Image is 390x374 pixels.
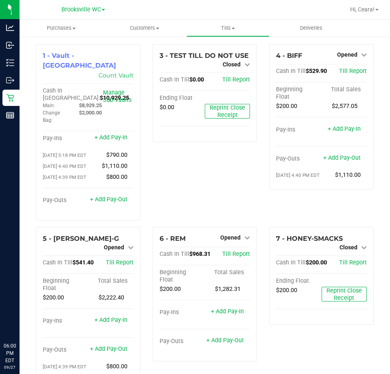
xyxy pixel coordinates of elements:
[43,346,88,354] div: Pay-Outs
[340,244,357,251] span: Closed
[72,259,94,266] span: $541.40
[43,103,55,108] span: Main:
[222,76,250,83] a: Till Report
[79,110,102,116] span: $2,000.00
[102,163,127,169] span: $1,110.00
[160,235,186,242] span: 6 - REM
[43,197,88,204] div: Pay-Outs
[43,174,86,180] span: [DATE] 4:39 PM EDT
[6,41,14,49] inline-svg: Inbound
[322,287,367,301] button: Reprint Close Receipt
[222,251,250,257] a: Till Report
[103,24,186,32] span: Customers
[211,308,244,315] a: + Add Pay-In
[94,134,127,141] a: + Add Pay-In
[43,317,88,325] div: Pay-Ins
[43,259,72,266] span: Cash In Till
[79,102,102,108] span: $8,929.25
[106,152,127,158] span: $790.00
[189,76,204,83] span: $0.00
[223,61,241,68] span: Closed
[269,20,353,37] a: Deliveries
[186,20,270,37] a: Tills
[306,259,327,266] span: $200.00
[104,244,124,251] span: Opened
[189,251,210,257] span: $968.31
[276,68,306,75] span: Cash In Till
[6,59,14,67] inline-svg: Inventory
[4,342,16,364] p: 06:00 PM EDT
[160,338,205,345] div: Pay-Outs
[43,110,60,123] span: Change Bag:
[43,364,86,370] span: [DATE] 4:39 PM EDT
[6,94,14,102] inline-svg: Retail
[43,87,100,101] span: Cash In [GEOGRAPHIC_DATA]:
[206,337,244,344] a: + Add Pay-Out
[210,104,245,119] span: Reprint Close Receipt
[160,286,181,293] span: $200.00
[339,68,367,75] a: Till Report
[160,251,189,257] span: Cash In Till
[215,286,241,293] span: $1,282.31
[106,174,127,180] span: $800.00
[276,259,306,266] span: Cash In Till
[43,277,88,292] div: Beginning Float
[43,152,86,158] span: [DATE] 5:18 PM EDT
[94,317,127,323] a: + Add Pay-In
[276,126,321,134] div: Pay-Ins
[99,72,134,79] a: Count Vault
[43,235,119,242] span: 5 - [PERSON_NAME]-G
[43,52,116,69] span: 1 - Vault - [GEOGRAPHIC_DATA]
[350,6,375,13] span: Hi, Ceara!
[276,287,297,294] span: $200.00
[322,86,367,93] div: Total Sales
[323,154,361,161] a: + Add Pay-Out
[160,76,189,83] span: Cash In Till
[160,309,205,316] div: Pay-Ins
[88,277,133,285] div: Total Sales
[160,52,249,59] span: 3 - TEST TILL DO NOT USE
[103,20,186,37] a: Customers
[106,259,134,266] a: Till Report
[43,163,86,169] span: [DATE] 4:40 PM EDT
[276,86,321,101] div: Beginning Float
[276,235,343,242] span: 7 - HONEY-SMACKS
[160,104,174,111] span: $0.00
[6,111,14,119] inline-svg: Reports
[6,76,14,84] inline-svg: Outbound
[43,294,64,301] span: $200.00
[326,287,362,301] span: Reprint Close Receipt
[276,277,321,285] div: Ending Float
[276,172,320,178] span: [DATE] 4:40 PM EDT
[160,269,205,284] div: Beginning Float
[99,294,124,301] span: $2,222.40
[20,24,103,32] span: Purchases
[205,269,250,276] div: Total Sales
[220,234,241,241] span: Opened
[90,196,127,203] a: + Add Pay-Out
[43,135,88,142] div: Pay-Ins
[276,52,302,59] span: 4 - BIFF
[339,259,367,266] a: Till Report
[328,125,361,132] a: + Add Pay-In
[335,172,361,178] span: $1,110.00
[106,363,127,370] span: $800.00
[205,104,250,119] button: Reprint Close Receipt
[332,103,357,110] span: $2,577.05
[8,309,33,333] iframe: Resource center
[90,345,127,352] a: + Add Pay-Out
[289,24,333,32] span: Deliveries
[103,89,131,103] a: Manage Sub-Vaults
[20,20,103,37] a: Purchases
[187,24,269,32] span: Tills
[160,95,205,102] div: Ending Float
[4,364,16,370] p: 09/27
[306,68,327,75] span: $529.90
[337,51,357,58] span: Opened
[61,6,101,13] span: Brooksville WC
